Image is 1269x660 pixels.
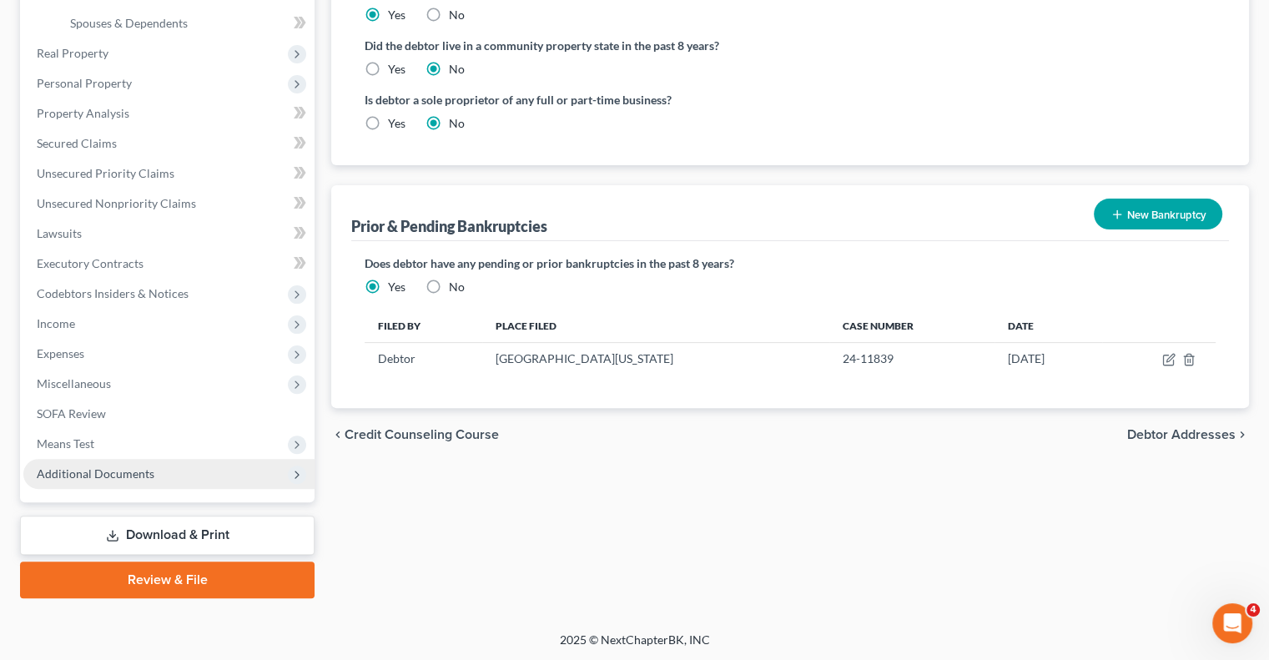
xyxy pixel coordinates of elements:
label: Does debtor have any pending or prior bankruptcies in the past 8 years? [365,254,1216,272]
span: Unsecured Nonpriority Claims [37,196,196,210]
span: Means Test [37,436,94,451]
h1: [PERSON_NAME] [81,8,189,21]
a: Lawsuits [23,219,315,249]
a: Review & File [20,562,315,598]
span: Codebtors Insiders & Notices [37,286,189,300]
label: Yes [388,61,405,78]
span: Income [37,316,75,330]
div: [PERSON_NAME] • 5h ago [27,310,158,320]
span: Spouses & Dependents [70,16,188,30]
span: Property Analysis [37,106,129,120]
button: go back [11,7,43,38]
th: Filed By [365,309,482,342]
button: Emoji picker [26,532,39,546]
i: chevron_left [331,428,345,441]
label: Yes [388,7,405,23]
th: Date [995,309,1102,342]
td: [DATE] [995,343,1102,375]
span: Credit Counseling Course [345,428,499,441]
div: Close [293,7,323,37]
b: 🚨ATTN: [GEOGRAPHIC_DATA] of [US_STATE] [27,142,238,172]
td: [GEOGRAPHIC_DATA][US_STATE] [482,343,829,375]
span: Lawsuits [37,226,82,240]
i: chevron_right [1236,428,1249,441]
span: Expenses [37,346,84,360]
label: Did the debtor live in a community property state in the past 8 years? [365,37,1216,54]
a: Property Analysis [23,98,315,128]
label: Is debtor a sole proprietor of any full or part-time business? [365,91,782,108]
button: Home [261,7,293,38]
label: No [449,61,465,78]
div: Prior & Pending Bankruptcies [351,216,547,236]
a: Unsecured Priority Claims [23,159,315,189]
span: Additional Documents [37,466,154,481]
div: Katie says… [13,131,320,343]
a: SOFA Review [23,399,315,429]
button: Debtor Addresses chevron_right [1127,428,1249,441]
span: Unsecured Priority Claims [37,166,174,180]
span: Real Property [37,46,108,60]
a: Spouses & Dependents [57,8,315,38]
div: 🚨ATTN: [GEOGRAPHIC_DATA] of [US_STATE]The court has added a new Credit Counseling Field that we n... [13,131,274,306]
label: No [449,7,465,23]
textarea: Message… [14,497,320,526]
th: Place Filed [482,309,829,342]
p: Active 6h ago [81,21,155,38]
iframe: Intercom live chat [1212,603,1252,643]
a: Unsecured Nonpriority Claims [23,189,315,219]
label: No [449,115,465,132]
button: chevron_left Credit Counseling Course [331,428,499,441]
button: New Bankruptcy [1094,199,1222,229]
span: 4 [1246,603,1260,617]
label: No [449,279,465,295]
img: Profile image for Katie [48,9,74,36]
span: Secured Claims [37,136,117,150]
span: Miscellaneous [37,376,111,390]
th: Case Number [829,309,995,342]
td: 24-11839 [829,343,995,375]
a: Download & Print [20,516,315,555]
button: Start recording [106,532,119,546]
button: Send a message… [286,526,313,552]
td: Debtor [365,343,482,375]
span: Personal Property [37,76,132,90]
button: Gif picker [53,532,66,546]
label: Yes [388,115,405,132]
a: Secured Claims [23,128,315,159]
span: Executory Contracts [37,256,144,270]
div: The court has added a new Credit Counseling Field that we need to update upon filing. Please remo... [27,182,260,296]
span: Debtor Addresses [1127,428,1236,441]
button: Upload attachment [79,532,93,546]
a: Executory Contracts [23,249,315,279]
span: SOFA Review [37,406,106,421]
label: Yes [388,279,405,295]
